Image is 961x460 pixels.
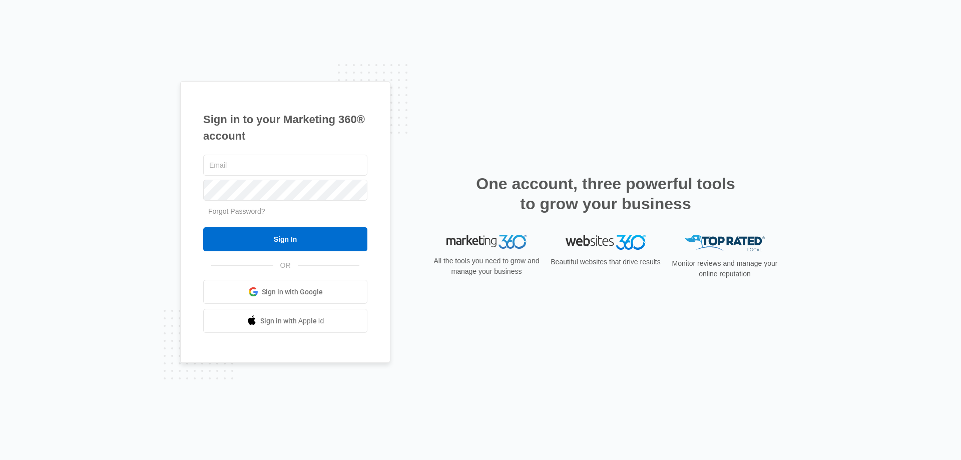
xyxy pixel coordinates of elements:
[566,235,646,249] img: Websites 360
[203,155,367,176] input: Email
[203,309,367,333] a: Sign in with Apple Id
[446,235,527,249] img: Marketing 360
[262,287,323,297] span: Sign in with Google
[203,111,367,144] h1: Sign in to your Marketing 360® account
[473,174,738,214] h2: One account, three powerful tools to grow your business
[550,257,662,267] p: Beautiful websites that drive results
[273,260,298,271] span: OR
[430,256,543,277] p: All the tools you need to grow and manage your business
[669,258,781,279] p: Monitor reviews and manage your online reputation
[685,235,765,251] img: Top Rated Local
[203,227,367,251] input: Sign In
[208,207,265,215] a: Forgot Password?
[260,316,324,326] span: Sign in with Apple Id
[203,280,367,304] a: Sign in with Google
